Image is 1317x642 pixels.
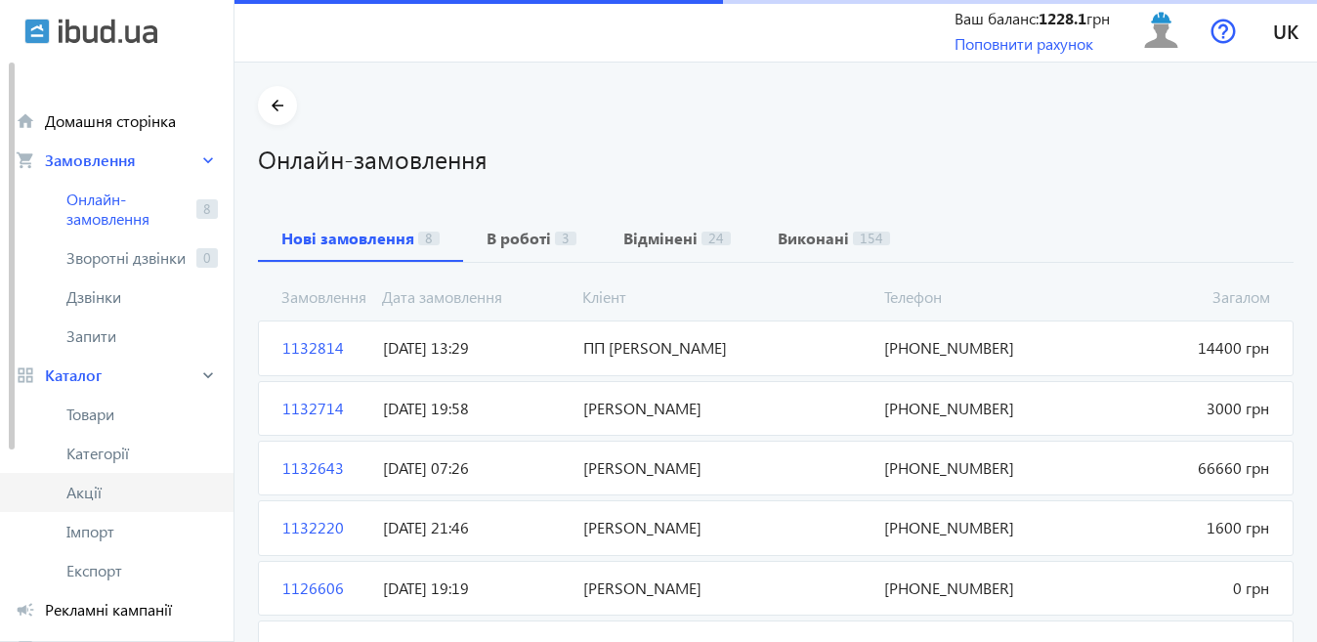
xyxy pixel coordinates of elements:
span: Замовлення [45,150,198,170]
span: [PHONE_NUMBER] [876,578,1077,599]
span: Товари [66,405,218,424]
span: 1132714 [275,398,375,419]
span: Онлайн-замовлення [66,190,189,229]
span: [DATE] 19:19 [375,578,575,599]
h1: Онлайн-замовлення [258,142,1294,176]
mat-icon: keyboard_arrow_right [198,150,218,170]
span: [PHONE_NUMBER] [876,517,1077,538]
span: 1126606 [275,578,375,599]
a: Поповнити рахунок [955,33,1093,54]
span: Загалом [1077,286,1278,308]
mat-icon: keyboard_arrow_right [198,365,218,385]
b: В роботі [487,231,551,246]
b: Виконані [778,231,849,246]
mat-icon: arrow_back [266,94,290,118]
span: 24 [701,232,731,245]
span: [PERSON_NAME] [575,517,876,538]
mat-icon: home [16,111,35,131]
span: 1132814 [275,337,375,359]
img: ibud.svg [24,19,50,44]
span: Акції [66,483,218,502]
span: Імпорт [66,522,218,541]
span: Дата замовлення [374,286,575,308]
span: 0 грн [1077,578,1277,599]
span: Кліент [574,286,875,308]
img: ibud_text.svg [59,19,157,44]
span: Зворотні дзвінки [66,248,189,268]
span: [DATE] 13:29 [375,337,575,359]
span: 0 [196,248,218,268]
span: [PERSON_NAME] [575,457,876,479]
span: 1132220 [275,517,375,538]
span: Запити [66,326,218,346]
span: [PERSON_NAME] [575,398,876,419]
div: Ваш баланс: грн [955,8,1110,29]
span: Категорії [66,444,218,463]
span: uk [1273,19,1298,43]
mat-icon: shopping_cart [16,150,35,170]
span: 154 [853,232,890,245]
span: 66660 грн [1077,457,1277,479]
mat-icon: campaign [16,600,35,620]
span: [PERSON_NAME] [575,578,876,599]
span: 1132643 [275,457,375,479]
span: [PHONE_NUMBER] [876,337,1077,359]
span: 3 [555,232,576,245]
img: help.svg [1211,19,1236,44]
mat-icon: grid_view [16,365,35,385]
span: 3000 грн [1077,398,1277,419]
span: [DATE] 07:26 [375,457,575,479]
span: 1600 грн [1077,517,1277,538]
img: user.svg [1139,9,1183,53]
span: [DATE] 19:58 [375,398,575,419]
span: [PHONE_NUMBER] [876,398,1077,419]
span: Дзвінки [66,287,218,307]
span: Домашня сторінка [45,111,218,131]
span: Експорт [66,561,218,580]
span: 8 [418,232,440,245]
span: [DATE] 21:46 [375,517,575,538]
span: ПП [PERSON_NAME] [575,337,876,359]
span: Телефон [876,286,1078,308]
span: 8 [196,199,218,219]
span: [PHONE_NUMBER] [876,457,1077,479]
span: Каталог [45,365,198,385]
span: Замовлення [274,286,374,308]
b: 1228.1 [1039,8,1086,28]
b: Відмінені [623,231,698,246]
span: 14400 грн [1077,337,1277,359]
span: Рекламні кампанії [45,600,218,620]
b: Нові замовлення [281,231,414,246]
